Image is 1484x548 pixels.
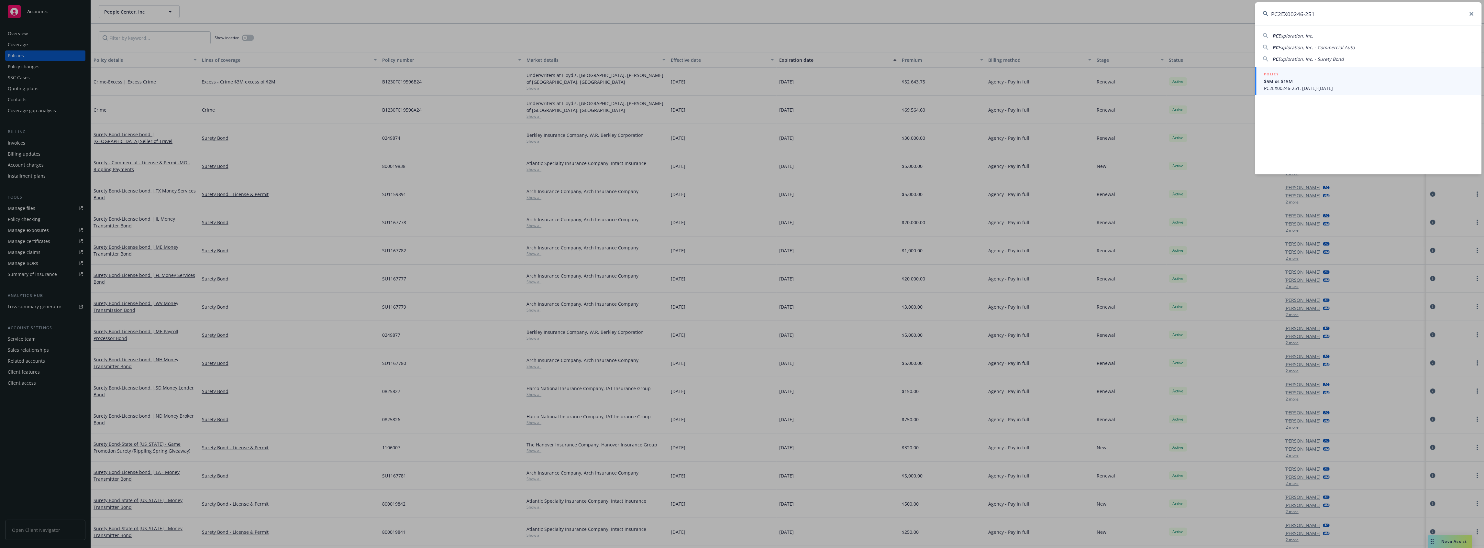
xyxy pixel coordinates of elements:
[1264,78,1474,85] span: $5M xs $15M
[1264,71,1279,77] h5: POLICY
[1255,2,1482,26] input: Search...
[1255,67,1482,95] a: POLICY$5M xs $15MPC2EX00246-251, [DATE]-[DATE]
[1273,33,1279,39] span: PC
[1273,44,1279,50] span: PC
[1273,56,1279,62] span: PC
[1279,44,1355,50] span: Exploration, Inc. - Commercial Auto
[1264,85,1474,92] span: PC2EX00246-251, [DATE]-[DATE]
[1279,33,1313,39] span: Exploration, Inc.
[1279,56,1344,62] span: Exploration, Inc. - Surety Bond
